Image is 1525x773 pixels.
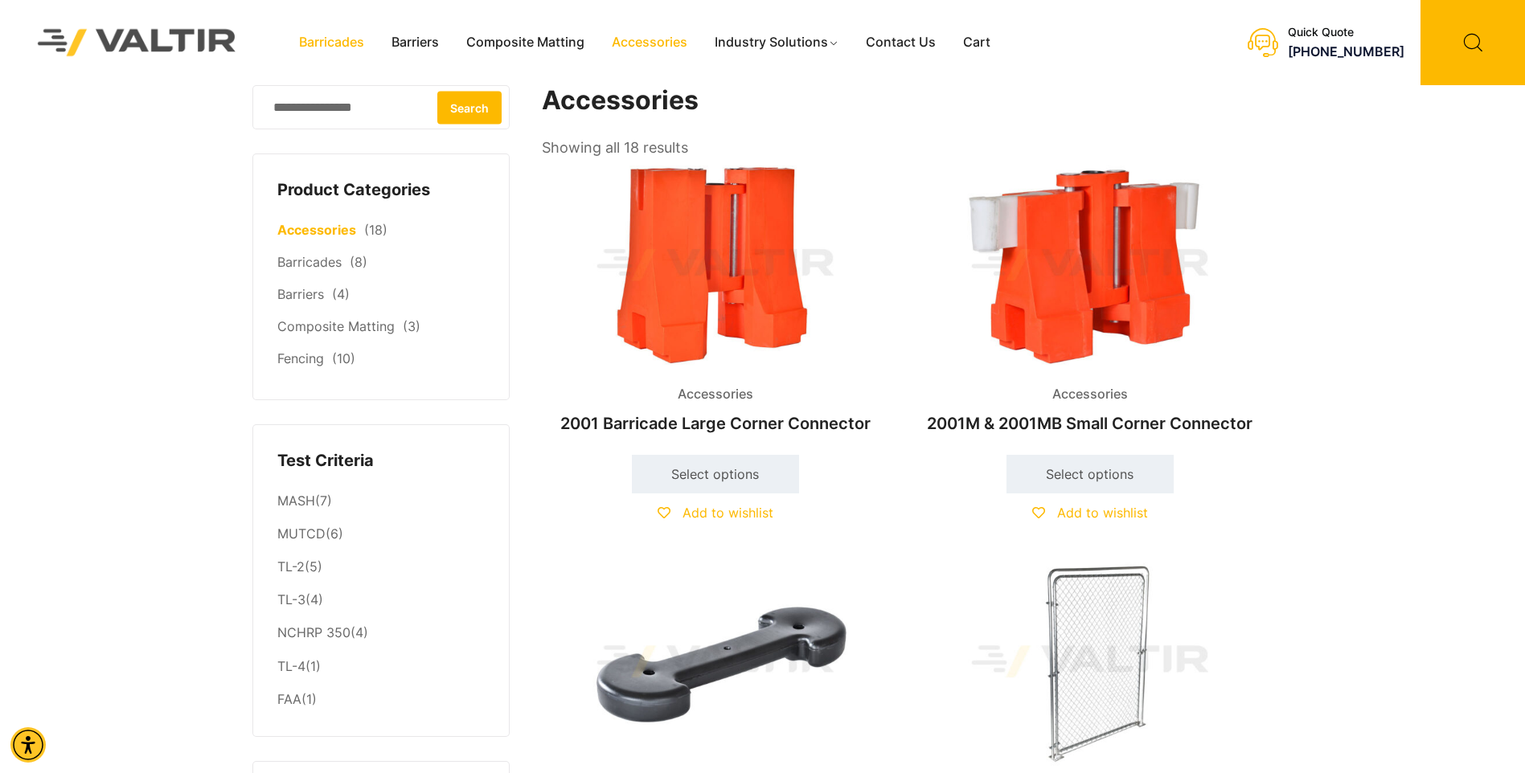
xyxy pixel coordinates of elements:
[949,31,1004,55] a: Cart
[285,31,378,55] a: Barricades
[542,161,889,441] a: Accessories2001 Barricade Large Corner Connector
[403,318,420,334] span: (3)
[542,161,889,369] img: Accessories
[277,526,326,542] a: MUTCD
[1288,26,1404,39] div: Quick Quote
[277,551,485,584] li: (5)
[916,406,1264,441] h2: 2001M & 2001MB Small Corner Connector
[437,91,502,124] button: Search
[542,85,1265,117] h1: Accessories
[277,617,485,650] li: (4)
[632,455,799,493] a: Select options for “2001 Barricade Large Corner Connector”
[378,31,453,55] a: Barriers
[277,591,305,607] a: TL-3
[542,134,688,162] p: Showing all 18 results
[1288,43,1404,59] a: call (888) 496-3625
[453,31,598,55] a: Composite Matting
[916,161,1264,441] a: Accessories2001M & 2001MB Small Corner Connector
[701,31,853,55] a: Industry Solutions
[277,493,315,509] a: MASH
[683,505,773,521] span: Add to wishlist
[852,31,949,55] a: Contact Us
[277,650,485,683] li: (1)
[277,222,356,238] a: Accessories
[1006,455,1174,493] a: Select options for “2001M & 2001MB Small Corner Connector”
[277,318,395,334] a: Composite Matting
[1057,505,1148,521] span: Add to wishlist
[277,485,485,517] li: (7)
[10,727,46,763] div: Accessibility Menu
[1032,505,1148,521] a: Add to wishlist
[364,222,387,238] span: (18)
[277,691,301,707] a: FAA
[658,505,773,521] a: Add to wishlist
[350,254,367,270] span: (8)
[277,558,305,575] a: TL-2
[277,350,324,366] a: Fencing
[277,449,485,473] h4: Test Criteria
[277,658,305,674] a: TL-4
[252,85,510,129] input: Search for:
[1040,382,1140,407] span: Accessories
[277,624,351,640] a: NCHRP 350
[916,558,1264,766] img: Accessories
[332,286,350,302] span: (4)
[332,350,355,366] span: (10)
[277,683,485,712] li: (1)
[916,161,1264,369] img: Accessories
[277,584,485,617] li: (4)
[542,558,889,766] img: Accessories
[277,254,342,270] a: Barricades
[598,31,701,55] a: Accessories
[542,406,889,441] h2: 2001 Barricade Large Corner Connector
[277,286,324,302] a: Barriers
[17,8,257,76] img: Valtir Rentals
[277,518,485,551] li: (6)
[666,382,765,407] span: Accessories
[277,178,485,202] h4: Product Categories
